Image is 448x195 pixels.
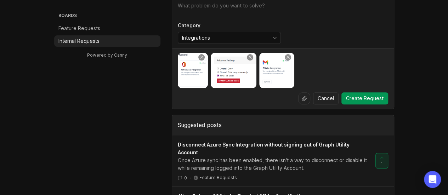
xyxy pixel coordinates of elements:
[424,171,441,188] div: Open Intercom Messenger
[86,51,128,59] a: Powered by Canny
[58,25,100,32] p: Feature Requests
[341,92,388,104] button: Create Request
[313,92,339,104] button: Cancel
[178,53,208,88] img: https://canny-assets.io/images/4f1444344ba853f06072aa43f8b37e7d.png
[318,95,334,102] span: Cancel
[269,35,280,41] svg: toggle icon
[190,175,191,181] div: ·
[381,160,383,166] span: 1
[199,175,237,180] p: Feature Requests
[184,175,187,181] span: 0
[259,53,294,88] img: https://canny-assets.io/images/98aab35ad26c2a17d18956b76a5417bf.png
[182,34,268,42] input: Integrations
[178,22,281,29] p: Category
[178,156,370,172] div: Once Azure sync has been enabled, there isn't a way to disconnect or disable it while remaining l...
[172,115,394,135] div: Suggested posts
[178,32,281,44] div: toggle menu
[178,2,388,16] textarea: Details
[58,38,100,45] p: Internal Requests
[54,35,160,47] a: Internal Requests
[178,141,375,181] a: Disconnect Azure Sync Integration without signing out of Graph Utility AccountOnce Azure sync has...
[346,95,384,102] span: Create Request
[375,153,388,168] button: 1
[57,11,160,21] h3: Boards
[211,53,256,88] img: https://canny-assets.io/images/9c7cfd5a7714b8eecc773a667f97001f.png
[54,23,160,34] a: Feature Requests
[178,142,350,155] span: Disconnect Azure Sync Integration without signing out of Graph Utility Account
